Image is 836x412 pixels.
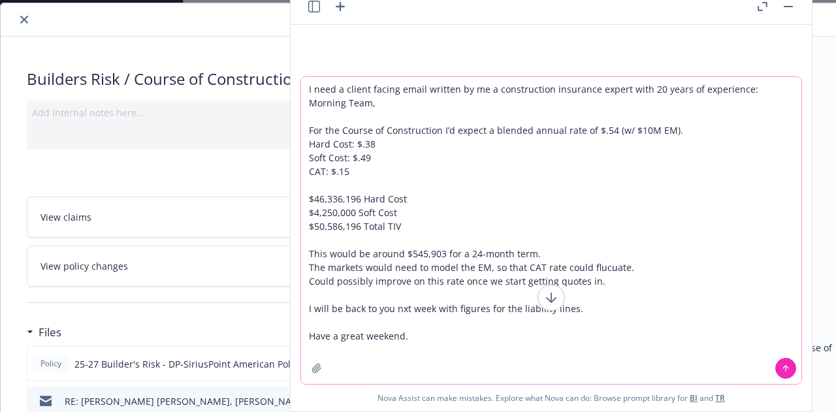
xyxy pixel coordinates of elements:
[27,324,61,341] div: Files
[39,324,61,341] h3: Files
[296,385,807,411] span: Nova Assist can make mistakes. Explore what Nova can do: Browse prompt library for and
[690,392,698,404] a: BI
[40,259,128,273] span: View policy changes
[27,68,673,90] div: Builders Risk / Course of Construction - SFD - [STREET_ADDRESS]
[476,75,626,92] div: How can I help you today?
[301,77,801,384] textarea: I need a client facing email written by me a construction insurance expert with 20 years of exper...
[16,12,32,27] button: close
[27,246,346,287] a: View policy changes
[38,358,64,370] span: Policy
[715,392,725,404] a: TR
[32,106,667,119] div: Add internal notes here...
[74,357,366,371] span: 25-27 Builder's Risk - DP-SiriusPoint American Policy Eff [DATE].pdf
[27,197,346,238] a: View claims
[40,210,91,224] span: View claims
[65,394,538,408] div: RE: [PERSON_NAME] [PERSON_NAME], [PERSON_NAME] – Builders Risk # P01-000119956-00 – Policy Delivery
